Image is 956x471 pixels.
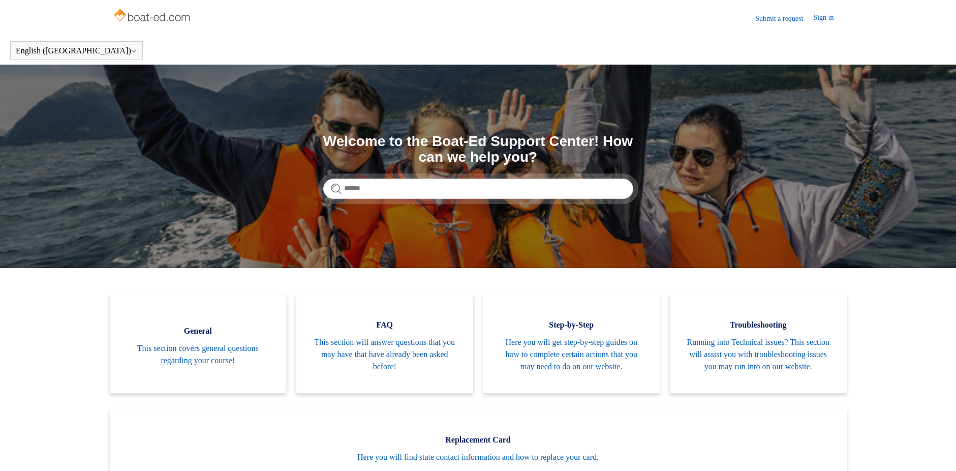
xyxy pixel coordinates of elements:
[112,6,193,26] img: Boat-Ed Help Center home page
[16,46,137,55] button: English ([GEOGRAPHIC_DATA])
[125,434,831,446] span: Replacement Card
[125,342,271,367] span: This section covers general questions regarding your course!
[499,319,645,331] span: Step-by-Step
[110,293,287,393] a: General This section covers general questions regarding your course!
[685,319,831,331] span: Troubleshooting
[922,437,948,463] div: Live chat
[312,319,458,331] span: FAQ
[670,293,847,393] a: Troubleshooting Running into Technical issues? This section will assist you with troubleshooting ...
[813,12,844,24] a: Sign in
[296,293,473,393] a: FAQ This section will answer questions that you may have that have already been asked before!
[323,134,633,165] h1: Welcome to the Boat-Ed Support Center! How can we help you?
[755,13,813,24] a: Submit a request
[499,336,645,373] span: Here you will get step-by-step guides on how to complete certain actions that you may need to do ...
[685,336,831,373] span: Running into Technical issues? This section will assist you with troubleshooting issues you may r...
[323,179,633,199] input: Search
[312,336,458,373] span: This section will answer questions that you may have that have already been asked before!
[483,293,660,393] a: Step-by-Step Here you will get step-by-step guides on how to complete certain actions that you ma...
[125,451,831,463] span: Here you will find state contact information and how to replace your card.
[125,325,271,337] span: General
